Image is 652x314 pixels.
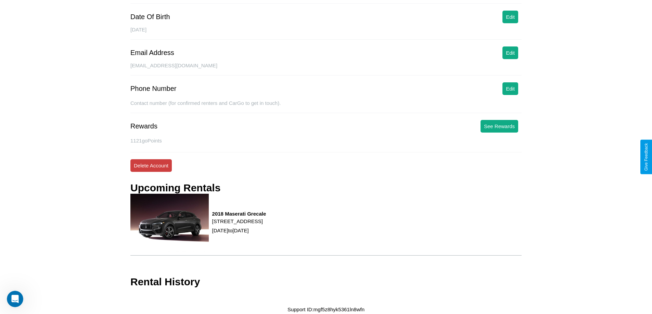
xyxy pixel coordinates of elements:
[130,194,209,252] img: rental
[481,120,518,133] button: See Rewards
[7,291,23,307] iframe: Intercom live chat
[130,276,200,288] h3: Rental History
[130,63,522,76] div: [EMAIL_ADDRESS][DOMAIN_NAME]
[130,85,177,93] div: Phone Number
[130,27,522,40] div: [DATE]
[287,305,365,314] p: Support ID: mgf5z8hyk5361ln8wfn
[130,122,157,130] div: Rewards
[130,136,522,145] p: 1121 goPoints
[130,100,522,113] div: Contact number (for confirmed renters and CarGo to get in touch).
[502,11,518,23] button: Edit
[212,211,266,217] h3: 2018 Maserati Grecale
[212,226,266,235] p: [DATE] to [DATE]
[130,182,220,194] h3: Upcoming Rentals
[130,49,174,57] div: Email Address
[212,217,266,226] p: [STREET_ADDRESS]
[502,82,518,95] button: Edit
[130,13,170,21] div: Date Of Birth
[644,143,649,171] div: Give Feedback
[502,46,518,59] button: Edit
[130,159,172,172] button: Delete Account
